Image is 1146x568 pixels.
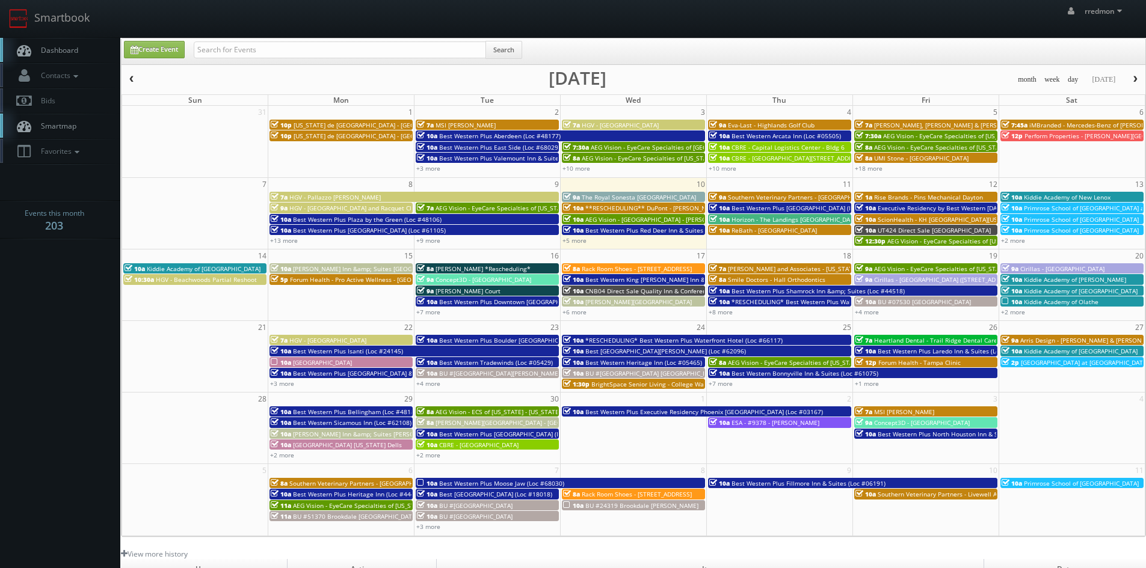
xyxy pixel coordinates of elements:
[481,95,494,105] span: Tue
[439,490,552,498] span: Best [GEOGRAPHIC_DATA] (Loc #18018)
[695,321,706,334] span: 24
[147,264,260,273] span: Kiddie Academy of [GEOGRAPHIC_DATA]
[553,178,560,191] span: 9
[271,501,291,510] span: 11a
[194,41,486,58] input: Search for Events
[436,121,496,129] span: MSI [PERSON_NAME]
[271,215,291,224] span: 10a
[878,430,1052,438] span: Best Western Plus North Houston Inn & Suites (Loc #44475)
[293,490,424,498] span: Best Western Plus Heritage Inn (Loc #44463)
[855,193,872,201] span: 1a
[439,132,561,140] span: Best Western Plus Aberdeen (Loc #48177)
[728,275,825,284] span: Smile Doctors - Hall Orthodontics
[1088,72,1120,87] button: [DATE]
[293,347,403,355] span: Best Western Plus Isanti (Loc #24145)
[732,479,886,487] span: Best Western Plus Fillmore Inn & Suites (Loc #06191)
[271,369,291,377] span: 10a
[270,236,298,245] a: +13 more
[439,501,513,510] span: BU #[GEOGRAPHIC_DATA]
[293,408,420,416] span: Best Western Plus Bellingham (Loc #48188)
[417,287,434,295] span: 9a
[1134,321,1145,334] span: 27
[293,418,411,427] span: Best Western Sicamous Inn (Loc #62108)
[855,408,872,416] span: 7a
[1040,72,1064,87] button: week
[125,264,145,273] span: 10a
[992,106,999,118] span: 5
[553,106,560,118] span: 2
[563,154,580,162] span: 8a
[293,441,402,449] span: [GEOGRAPHIC_DATA] [US_STATE] Dells
[289,336,366,344] span: HGV - [GEOGRAPHIC_DATA]
[878,298,971,306] span: BU #07530 [GEOGRAPHIC_DATA]
[270,451,294,459] a: +2 more
[293,226,446,234] span: Best Western Plus [GEOGRAPHIC_DATA] (Loc #61105)
[417,204,434,212] span: 7a
[417,479,437,487] span: 10a
[293,501,507,510] span: AEG Vision - EyeCare Specialties of [US_STATE] – [PERSON_NAME] EyeCare
[709,287,730,295] span: 10a
[992,392,999,405] span: 3
[562,164,590,173] a: +10 more
[35,121,76,131] span: Smartmap
[878,215,1020,224] span: ScionHealth - KH [GEOGRAPHIC_DATA][US_STATE]
[582,154,785,162] span: AEG Vision - EyeCare Specialties of [US_STATE] - In Focus Vision Center
[294,121,460,129] span: [US_STATE] de [GEOGRAPHIC_DATA] - [GEOGRAPHIC_DATA]
[294,132,460,140] span: [US_STATE] de [GEOGRAPHIC_DATA] - [GEOGRAPHIC_DATA]
[1002,204,1022,212] span: 10a
[855,358,876,367] span: 12p
[1085,6,1126,16] span: rredmon
[45,218,63,233] strong: 203
[563,226,584,234] span: 10a
[855,237,886,245] span: 12:30p
[156,275,257,284] span: HGV - Beachwoods Partial Reshoot
[988,321,999,334] span: 26
[1024,226,1139,234] span: Primrose School of [GEOGRAPHIC_DATA]
[563,501,584,510] span: 10a
[563,490,580,498] span: 8a
[417,490,437,498] span: 10a
[1002,287,1022,295] span: 10a
[1002,336,1018,344] span: 9a
[549,392,560,405] span: 30
[271,441,291,449] span: 10a
[585,275,764,284] span: Best Western King [PERSON_NAME] Inn & Suites (Loc #62106)
[485,41,522,59] button: Search
[1066,95,1077,105] span: Sat
[125,275,154,284] span: 10:30a
[1138,392,1145,405] span: 4
[874,336,997,344] span: Heartland Dental - Trail Ridge Dental Care
[709,298,730,306] span: 10a
[874,408,934,416] span: MSI [PERSON_NAME]
[1002,275,1022,284] span: 10a
[417,132,437,140] span: 10a
[855,164,883,173] a: +18 more
[417,408,434,416] span: 8a
[403,249,414,262] span: 15
[271,479,288,487] span: 8a
[407,106,414,118] span: 1
[709,358,726,367] span: 8a
[293,369,472,377] span: Best Western Plus [GEOGRAPHIC_DATA] & Suites (Loc #61086)
[1002,479,1022,487] span: 10a
[585,226,742,234] span: Best Western Plus Red Deer Inn & Suites (Loc #61062)
[439,358,553,367] span: Best Western Tradewinds (Loc #05429)
[988,178,999,191] span: 12
[549,249,560,262] span: 16
[271,204,288,212] span: 9a
[874,418,970,427] span: Concept3D - [GEOGRAPHIC_DATA]
[289,193,381,201] span: HGV - Pallazzo [PERSON_NAME]
[855,298,876,306] span: 10a
[439,369,560,377] span: BU #[GEOGRAPHIC_DATA][PERSON_NAME]
[35,70,81,81] span: Contacts
[582,264,692,273] span: Rack Room Shoes - [STREET_ADDRESS]
[9,9,28,28] img: smartbook-logo.png
[271,358,291,367] span: 10a
[271,490,291,498] span: 10a
[855,379,879,388] a: +1 more
[293,264,452,273] span: [PERSON_NAME] Inn &amp; Suites [GEOGRAPHIC_DATA]
[121,549,188,559] a: View more history
[709,275,726,284] span: 8a
[709,193,726,201] span: 9a
[25,207,84,219] span: Events this month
